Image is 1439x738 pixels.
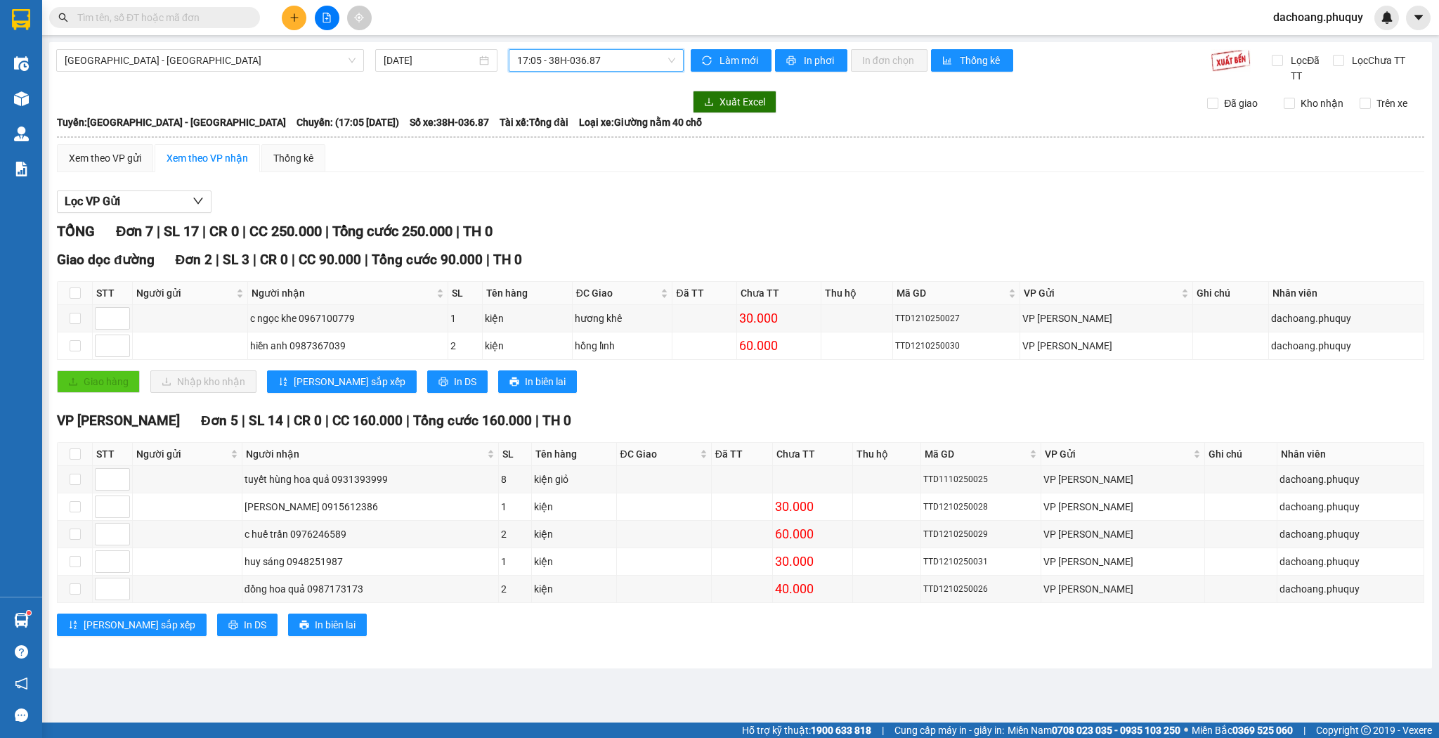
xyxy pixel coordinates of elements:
[12,9,30,30] img: logo-vxr
[853,443,921,466] th: Thu hộ
[245,554,496,569] div: huy sáng 0948251987
[1008,723,1180,738] span: Miền Nam
[773,443,853,466] th: Chưa TT
[325,413,329,429] span: |
[942,56,954,67] span: bar-chart
[925,446,1027,462] span: Mã GD
[921,576,1041,603] td: TTD1210250026
[576,285,658,301] span: ĐC Giao
[894,723,1004,738] span: Cung cấp máy in - giấy in:
[923,528,1038,541] div: TTD1210250029
[69,150,141,166] div: Xem theo VP gửi
[1269,282,1424,305] th: Nhân viên
[931,49,1013,72] button: bar-chartThống kê
[620,446,697,462] span: ĐC Giao
[499,443,532,466] th: SL
[535,413,539,429] span: |
[57,252,155,268] span: Giao dọc đường
[1371,96,1413,111] span: Trên xe
[897,285,1005,301] span: Mã GD
[297,115,399,130] span: Chuyến: (17:05 [DATE])
[332,413,403,429] span: CC 160.000
[786,56,798,67] span: printer
[1045,446,1191,462] span: VP Gửi
[164,223,199,240] span: SL 17
[1280,472,1421,487] div: dachoang.phuquy
[501,581,529,597] div: 2
[282,6,306,30] button: plus
[1303,723,1305,738] span: |
[1232,725,1293,736] strong: 0369 525 060
[15,708,28,722] span: message
[1280,499,1421,514] div: dachoang.phuquy
[289,13,299,22] span: plus
[223,252,249,268] span: SL 3
[742,723,871,738] span: Hỗ trợ kỹ thuật:
[410,115,489,130] span: Số xe: 38H-036.87
[811,725,871,736] strong: 1900 633 818
[287,413,290,429] span: |
[450,338,480,354] div: 2
[1041,493,1206,521] td: VP Ngọc Hồi
[193,195,204,207] span: down
[315,617,356,633] span: In biên lai
[775,497,850,517] div: 30.000
[252,285,434,301] span: Người nhận
[14,127,29,141] img: warehouse-icon
[1280,581,1421,597] div: dachoang.phuquy
[923,473,1038,486] div: TTD1110250025
[775,524,850,544] div: 60.000
[804,53,836,68] span: In phơi
[702,56,714,67] span: sync
[691,49,771,72] button: syncLàm mới
[921,548,1041,576] td: TTD1210250031
[1280,554,1421,569] div: dachoang.phuquy
[712,443,773,466] th: Đã TT
[1043,581,1203,597] div: VP [PERSON_NAME]
[501,526,529,542] div: 2
[579,115,702,130] span: Loại xe: Giường nằm 40 chỗ
[332,223,452,240] span: Tổng cước 250.000
[157,223,160,240] span: |
[1043,554,1203,569] div: VP [PERSON_NAME]
[534,581,614,597] div: kiện
[253,252,256,268] span: |
[1041,521,1206,548] td: VP Ngọc Hồi
[1285,53,1333,84] span: Lọc Đã TT
[575,311,670,326] div: hương khê
[525,374,566,389] span: In biên lai
[294,374,405,389] span: [PERSON_NAME] sắp xếp
[517,50,675,71] span: 17:05 - 38H-036.87
[14,91,29,106] img: warehouse-icon
[322,13,332,22] span: file-add
[1271,311,1421,326] div: dachoang.phuquy
[534,526,614,542] div: kiện
[923,500,1038,514] div: TTD1210250028
[57,614,207,636] button: sort-ascending[PERSON_NAME] sắp xếp
[719,53,760,68] span: Làm mới
[288,614,367,636] button: printerIn biên lai
[57,223,95,240] span: TỔNG
[719,94,765,110] span: Xuất Excel
[1041,466,1206,493] td: VP Ngọc Hồi
[501,472,529,487] div: 8
[245,526,496,542] div: c huế trần 0976246589
[486,252,490,268] span: |
[693,91,776,113] button: downloadXuất Excel
[485,338,570,354] div: kiện
[27,611,31,615] sup: 1
[775,579,850,599] div: 40.000
[960,53,1002,68] span: Thống kê
[250,311,445,326] div: c ngọc khe 0967100779
[923,583,1038,596] div: TTD1210250026
[575,338,670,354] div: hồng lỉnh
[93,443,133,466] th: STT
[775,49,847,72] button: printerIn phơi
[15,645,28,659] span: question-circle
[1381,11,1393,24] img: icon-new-feature
[242,413,245,429] span: |
[923,555,1038,569] div: TTD1210250031
[1412,11,1425,24] span: caret-down
[217,614,278,636] button: printerIn DS
[542,413,571,429] span: TH 0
